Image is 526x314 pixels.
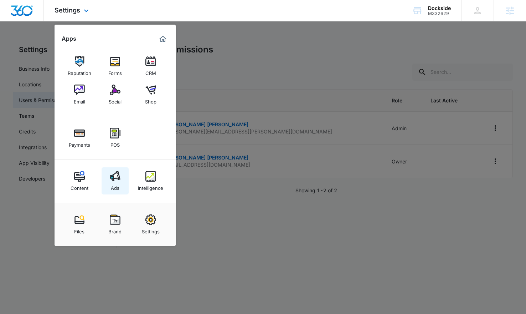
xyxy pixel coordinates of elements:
[137,167,164,194] a: Intelligence
[71,182,88,191] div: Content
[108,67,122,76] div: Forms
[145,67,156,76] div: CRM
[428,11,451,16] div: account id
[138,182,163,191] div: Intelligence
[66,167,93,194] a: Content
[74,225,84,234] div: Files
[157,33,169,45] a: Marketing 360® Dashboard
[142,225,160,234] div: Settings
[62,35,76,42] h2: Apps
[66,211,93,238] a: Files
[109,95,122,105] div: Social
[102,81,129,108] a: Social
[68,67,91,76] div: Reputation
[110,138,120,148] div: POS
[102,52,129,80] a: Forms
[66,52,93,80] a: Reputation
[66,81,93,108] a: Email
[74,95,85,105] div: Email
[108,225,122,234] div: Brand
[69,138,90,148] div: Payments
[102,211,129,238] a: Brand
[55,6,80,14] span: Settings
[145,95,156,105] div: Shop
[137,211,164,238] a: Settings
[102,167,129,194] a: Ads
[66,124,93,151] a: Payments
[137,52,164,80] a: CRM
[428,5,451,11] div: account name
[111,182,119,191] div: Ads
[137,81,164,108] a: Shop
[102,124,129,151] a: POS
